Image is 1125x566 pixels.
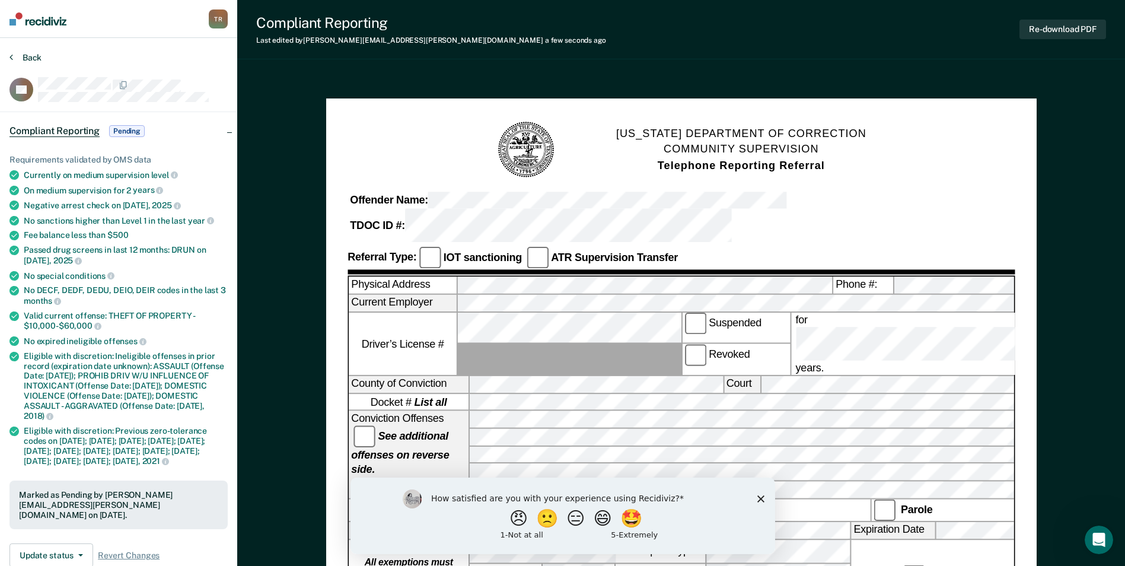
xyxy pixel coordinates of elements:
input: Suspended [684,313,706,335]
span: $500 [107,230,128,240]
div: No sanctions higher than Level 1 in the last [24,215,228,226]
label: Physical Address [349,277,457,294]
div: Last edited by [PERSON_NAME][EMAIL_ADDRESS][PERSON_NAME][DOMAIN_NAME] [256,36,606,44]
div: Valid current offense: THEFT OF PROPERTY - [24,311,228,331]
span: 2021 [142,456,169,466]
div: Requirements validated by OMS data [9,155,228,165]
label: for years. [793,313,1124,375]
div: Compliant Reporting [256,14,606,31]
div: Negative arrest check on [DATE], [24,200,228,211]
div: On medium supervision for 2 [24,185,228,196]
input: for years. [795,327,1122,361]
iframe: Intercom live chat [1085,526,1113,554]
strong: Offender Name: [350,195,428,206]
strong: IOT sanctioning [443,252,521,263]
div: Eligible with discretion: Ineligible offenses in prior record (expiration date unknown): ASSAULT ... [24,351,228,421]
div: Conviction Offenses [349,411,469,498]
input: ATR Supervision Transfer [527,247,549,269]
button: TR [209,9,228,28]
span: Docket # [370,395,447,409]
div: Marked as Pending by [PERSON_NAME][EMAIL_ADDRESS][PERSON_NAME][DOMAIN_NAME] on [DATE]. [19,490,218,520]
h1: [US_STATE] DEPARTMENT OF CORRECTION COMMUNITY SUPERVISION [616,126,866,174]
button: Back [9,52,42,63]
strong: TDOC ID #: [350,220,405,231]
span: 2018) [24,411,53,421]
span: 2025 [152,201,180,210]
img: Recidiviz [9,12,66,26]
label: Suspended [682,313,790,344]
span: 2025 [53,256,82,265]
input: See additional offenses on reverse side. [353,426,375,448]
iframe: Survey by Kim from Recidiviz [350,478,775,554]
span: year [188,216,214,225]
span: months [24,296,61,306]
div: Fee balance less than [24,230,228,240]
label: Court [724,376,760,393]
img: TN Seal [496,120,556,180]
label: Phone #: [833,277,893,294]
div: No special [24,271,228,281]
label: Driver’s License # [349,313,457,375]
div: Eligible with discretion: Previous zero-tolerance codes on [DATE]; [DATE]; [DATE]; [DATE]; [DATE]... [24,426,228,466]
strong: ATR Supervision Transfer [551,252,678,263]
div: Currently on medium supervision [24,170,228,180]
strong: Telephone Reporting Referral [657,160,824,171]
input: Parole [874,499,895,521]
span: offenses [104,336,146,346]
div: Passed drug screens in last 12 months: DRUN on [DATE], [24,245,228,265]
div: Case Type [349,499,438,521]
strong: List all [414,396,447,408]
input: IOT sanctioning [419,247,441,269]
strong: Referral Type: [348,252,416,263]
span: Compliant Reporting [9,125,100,137]
span: conditions [65,271,114,281]
input: Revoked [684,344,706,366]
label: Sentence Date [349,522,438,539]
span: years [133,185,163,195]
span: $10,000-$60,000 [24,321,101,330]
label: Current Employer [349,295,457,311]
span: Revert Changes [98,551,160,561]
span: a few seconds ago [545,36,606,44]
span: Pending [109,125,145,137]
strong: Parole [901,503,933,515]
label: Revoked [682,344,790,375]
div: T R [209,9,228,28]
label: Expiration Date [851,522,935,539]
div: No expired ineligible [24,336,228,346]
button: Re-download PDF [1019,20,1106,39]
div: No DECF, DEDF, DEDU, DEIO, DEIR codes in the last 3 [24,285,228,306]
strong: See additional offenses on reverse side. [351,430,449,475]
label: County of Conviction [349,376,469,393]
span: level [151,170,178,180]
